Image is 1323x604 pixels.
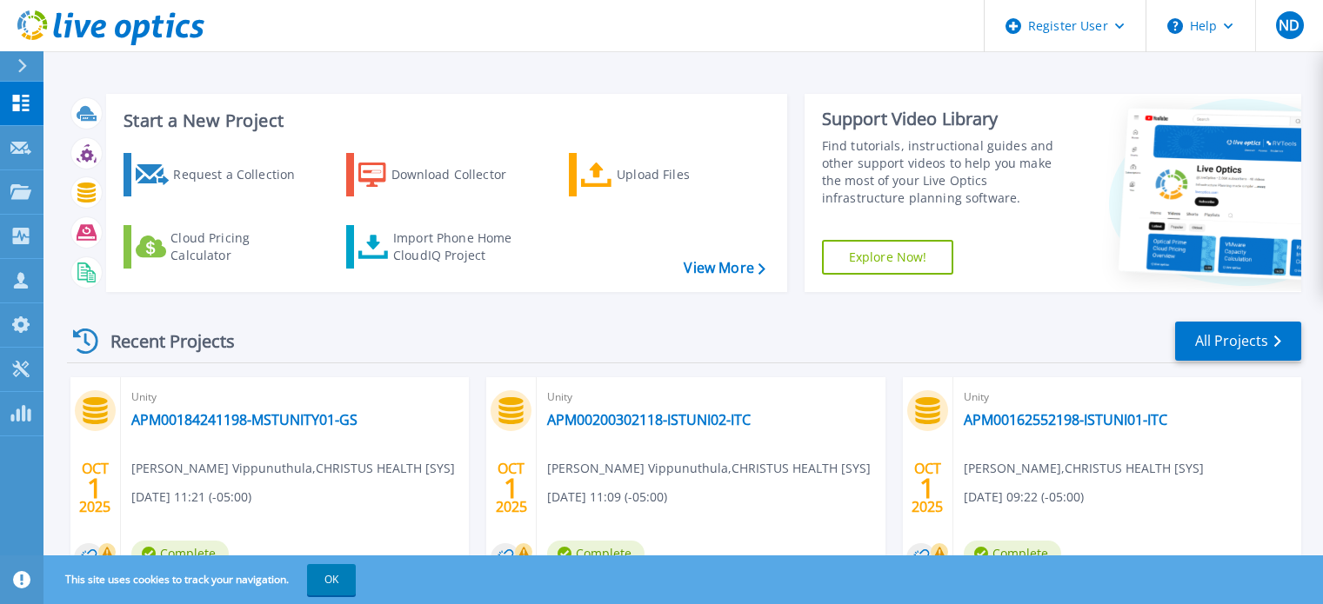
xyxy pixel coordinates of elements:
span: 1 [919,481,935,495]
span: [PERSON_NAME] Vippunuthula , CHRISTUS HEALTH [SYS] [547,459,871,478]
button: OK [307,564,356,595]
div: Find tutorials, instructional guides and other support videos to help you make the most of your L... [822,137,1072,207]
a: APM00162552198-ISTUNI01-ITC [964,411,1167,428]
span: [DATE] 09:22 (-05:00) [964,488,1084,507]
span: ND [1279,18,1300,32]
div: OCT 2025 [911,456,944,520]
span: This site uses cookies to track your navigation. [48,564,356,595]
span: [PERSON_NAME] Vippunuthula , CHRISTUS HEALTH [SYS] [131,459,455,478]
span: Complete [131,541,229,567]
span: 1 [504,481,519,495]
div: OCT 2025 [495,456,528,520]
div: OCT 2025 [78,456,111,520]
span: Complete [964,541,1061,567]
a: Explore Now! [822,240,954,275]
a: Download Collector [346,153,540,196]
span: [DATE] 11:21 (-05:00) [131,488,251,507]
span: [PERSON_NAME] , CHRISTUS HEALTH [SYS] [964,459,1204,478]
h3: Start a New Project [124,111,765,130]
a: View More [684,260,765,276]
span: Unity [547,388,874,407]
a: All Projects [1175,322,1301,361]
span: Complete [547,541,645,567]
div: Download Collector [391,157,531,192]
a: APM00200302118-ISTUNI02-ITC [547,411,751,428]
div: Support Video Library [822,108,1072,130]
a: Upload Files [569,153,763,196]
span: Unity [131,388,458,407]
div: Cloud Pricing Calculator [170,229,310,264]
a: Cloud Pricing Calculator [124,225,317,269]
a: APM00184241198-MSTUNITY01-GS [131,411,357,428]
div: Import Phone Home CloudIQ Project [393,229,529,264]
span: [DATE] 11:09 (-05:00) [547,488,667,507]
div: Upload Files [617,157,756,192]
a: Request a Collection [124,153,317,196]
div: Recent Projects [67,320,258,362]
div: Request a Collection [173,157,312,192]
span: Unity [964,388,1291,407]
span: 1 [87,481,103,495]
